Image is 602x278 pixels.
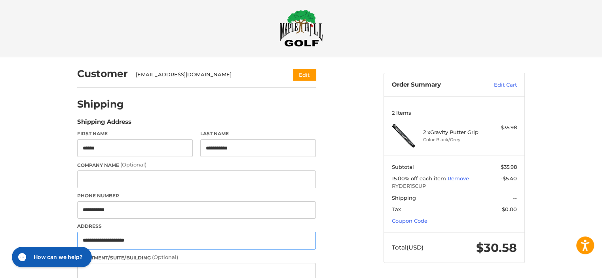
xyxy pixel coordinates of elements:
label: Phone Number [77,192,316,199]
label: Address [77,223,316,230]
span: RYDER15CUP [392,182,517,190]
div: [EMAIL_ADDRESS][DOMAIN_NAME] [136,71,278,79]
a: Remove [448,175,469,182]
h3: 2 Items [392,110,517,116]
label: Last Name [200,130,316,137]
span: -- [513,195,517,201]
span: Total (USD) [392,244,423,251]
label: First Name [77,130,193,137]
img: Maple Hill Golf [279,9,323,47]
legend: Shipping Address [77,117,131,130]
label: Apartment/Suite/Building [77,253,316,261]
span: Tax [392,206,401,212]
li: Color Black/Grey [423,136,484,143]
h2: Shipping [77,98,124,110]
span: Subtotal [392,164,414,170]
span: $0.00 [502,206,517,212]
div: $35.98 [486,124,517,132]
h4: 2 x Gravity Putter Grip [423,129,484,135]
small: (Optional) [120,161,146,168]
span: 15.00% off each item [392,175,448,182]
span: Shipping [392,195,416,201]
span: $35.98 [501,164,517,170]
small: (Optional) [152,254,178,260]
button: Edit [293,69,316,80]
label: Company Name [77,161,316,169]
h3: Order Summary [392,81,477,89]
h2: Customer [77,68,128,80]
span: $30.58 [476,240,517,255]
span: -$5.40 [501,175,517,182]
a: Coupon Code [392,217,427,224]
iframe: Gorgias live chat messenger [8,244,94,270]
a: Edit Cart [477,81,517,89]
